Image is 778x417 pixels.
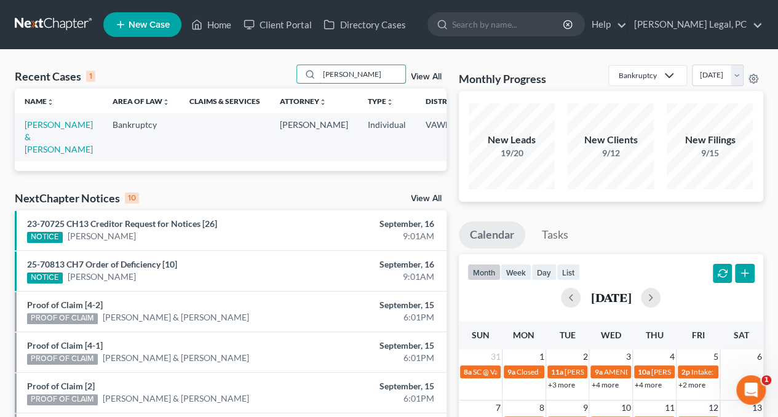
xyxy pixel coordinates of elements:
[591,380,618,389] a: +4 more
[27,313,98,324] div: PROOF OF CLAIM
[103,113,180,161] td: Bankruptcy
[306,218,434,230] div: September, 16
[581,400,589,415] span: 9
[319,98,327,106] i: unfold_more
[507,367,515,376] span: 9a
[27,272,63,284] div: NOTICE
[538,400,546,415] span: 8
[306,230,434,242] div: 9:01AM
[280,97,327,106] a: Attorneyunfold_more
[27,232,63,243] div: NOTICE
[15,191,139,205] div: NextChapter Notices
[490,349,502,364] span: 31
[678,380,705,389] a: +2 more
[517,367,594,376] span: Closed - [DATE] - Closed
[585,14,627,36] a: Help
[635,380,662,389] a: +4 more
[736,375,766,405] iframe: Intercom live chat
[459,71,546,86] h3: Monthly Progress
[306,340,434,352] div: September, 15
[185,14,237,36] a: Home
[103,311,249,324] a: [PERSON_NAME] & [PERSON_NAME]
[426,97,466,106] a: Districtunfold_more
[638,367,650,376] span: 10a
[452,13,565,36] input: Search by name...
[86,71,95,82] div: 1
[411,73,442,81] a: View All
[681,367,690,376] span: 2p
[594,367,602,376] span: 9a
[27,354,98,365] div: PROOF OF CLAIM
[548,380,575,389] a: +3 more
[494,400,502,415] span: 7
[306,299,434,311] div: September, 15
[667,147,753,159] div: 9/15
[113,97,170,106] a: Area of Lawunfold_more
[664,400,676,415] span: 11
[469,133,555,147] div: New Leads
[467,264,501,280] button: month
[619,70,657,81] div: Bankruptcy
[557,264,580,280] button: list
[162,98,170,106] i: unfold_more
[601,330,621,340] span: Wed
[306,311,434,324] div: 6:01PM
[501,264,531,280] button: week
[669,349,676,364] span: 4
[306,258,434,271] div: September, 16
[756,349,763,364] span: 6
[25,97,54,106] a: Nameunfold_more
[590,291,631,304] h2: [DATE]
[531,221,579,248] a: Tasks
[129,20,170,30] span: New Case
[565,367,645,376] span: [PERSON_NAME] to sign
[411,194,442,203] a: View All
[459,221,525,248] a: Calendar
[368,97,394,106] a: Typeunfold_more
[27,340,103,351] a: Proof of Claim [4-1]
[103,392,249,405] a: [PERSON_NAME] & [PERSON_NAME]
[306,380,434,392] div: September, 15
[734,330,749,340] span: Sat
[568,133,654,147] div: New Clients
[27,218,217,229] a: 23-70725 CH13 Creditor Request for Notices [26]
[691,330,704,340] span: Fri
[68,230,136,242] a: [PERSON_NAME]
[751,400,763,415] span: 13
[620,400,632,415] span: 10
[27,259,177,269] a: 25-70813 CH7 Order of Deficiency [10]
[306,271,434,283] div: 9:01AM
[27,381,95,391] a: Proof of Claim [2]
[180,89,270,113] th: Claims & Services
[237,14,317,36] a: Client Portal
[103,352,249,364] a: [PERSON_NAME] & [PERSON_NAME]
[761,375,771,385] span: 1
[47,98,54,106] i: unfold_more
[125,193,139,204] div: 10
[386,98,394,106] i: unfold_more
[646,330,664,340] span: Thu
[603,367,752,376] span: AMENDED PLAN DUE FOR [PERSON_NAME]
[68,271,136,283] a: [PERSON_NAME]
[513,330,534,340] span: Mon
[568,147,654,159] div: 9/12
[473,367,515,376] span: SC @ Va Tech
[628,14,763,36] a: [PERSON_NAME] Legal, PC
[707,400,720,415] span: 12
[27,300,103,310] a: Proof of Claim [4-2]
[469,147,555,159] div: 19/20
[538,349,546,364] span: 1
[667,133,753,147] div: New Filings
[306,392,434,405] div: 6:01PM
[712,349,720,364] span: 5
[306,352,434,364] div: 6:01PM
[464,367,472,376] span: 8a
[581,349,589,364] span: 2
[559,330,575,340] span: Tue
[471,330,489,340] span: Sun
[416,113,476,161] td: VAWB
[270,113,358,161] td: [PERSON_NAME]
[25,119,93,154] a: [PERSON_NAME] & [PERSON_NAME]
[531,264,557,280] button: day
[358,113,416,161] td: Individual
